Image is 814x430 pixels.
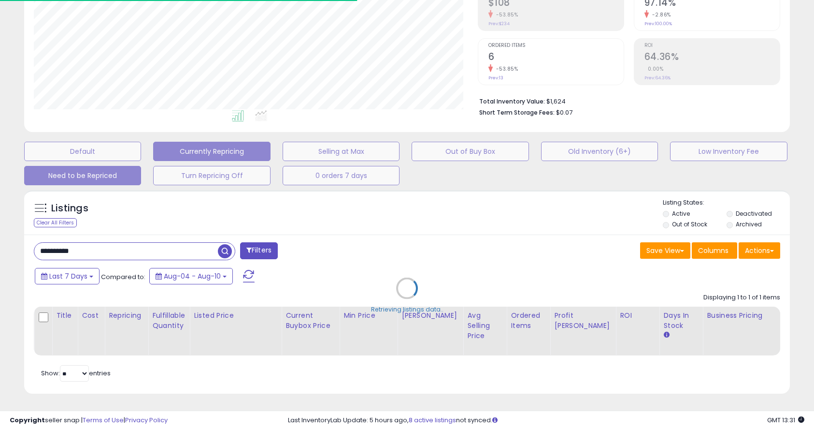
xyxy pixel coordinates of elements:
button: Default [24,142,141,161]
div: seller snap | | [10,416,168,425]
h2: 6 [488,51,624,64]
button: Turn Repricing Off [153,166,270,185]
a: 8 active listings [409,415,456,425]
small: -2.86% [649,11,671,18]
b: Total Inventory Value: [479,97,545,105]
strong: Copyright [10,415,45,425]
span: $0.07 [556,108,572,117]
small: Prev: 100.00% [644,21,672,27]
a: Terms of Use [83,415,124,425]
button: Old Inventory (6+) [541,142,658,161]
button: Currently Repricing [153,142,270,161]
small: 0.00% [644,65,664,73]
span: ROI [644,43,780,48]
button: Selling at Max [283,142,400,161]
small: Prev: $234 [488,21,510,27]
button: 0 orders 7 days [283,166,400,185]
b: Short Term Storage Fees: [479,108,555,117]
small: Prev: 64.36% [644,75,671,81]
a: Privacy Policy [125,415,168,425]
small: -53.85% [493,65,518,73]
div: Retrieving listings data.. [371,305,443,314]
h2: 64.36% [644,51,780,64]
span: 2025-08-18 13:31 GMT [767,415,804,425]
button: Low Inventory Fee [670,142,787,161]
span: Ordered Items [488,43,624,48]
button: Need to be Repriced [24,166,141,185]
li: $1,624 [479,95,773,106]
div: Last InventoryLab Update: 5 hours ago, not synced. [288,416,804,425]
button: Out of Buy Box [412,142,528,161]
small: -53.85% [493,11,518,18]
small: Prev: 13 [488,75,503,81]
